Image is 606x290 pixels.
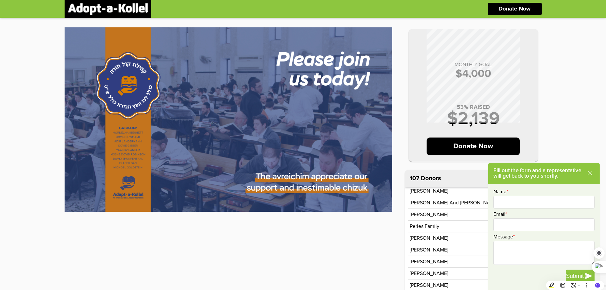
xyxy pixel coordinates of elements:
p: [PERSON_NAME] [410,212,448,217]
span: 107 [410,175,419,181]
img: logonobg.png [68,3,148,15]
p: Donate Now [427,138,520,155]
p: [PERSON_NAME] [410,259,448,264]
p: [PERSON_NAME] [410,247,448,252]
p: Perles Family [410,224,439,229]
p: Donate Now [498,6,531,12]
p: $ [415,68,532,79]
p: Donors [421,175,441,181]
p: [PERSON_NAME] and [PERSON_NAME] [410,200,498,205]
button: Submit [566,270,595,282]
p: [PERSON_NAME] [410,271,448,276]
p: MONTHLY GOAL [415,62,532,67]
label: Message [493,234,595,239]
label: Name [493,189,595,194]
img: wIXMKzDbdW.sHfyl5CMYm.jpg [65,27,392,212]
p: [PERSON_NAME] [410,283,448,288]
span: Submit [566,273,584,279]
p: [PERSON_NAME] [410,236,448,241]
label: Email [493,212,595,217]
p: [PERSON_NAME] [410,188,448,194]
p: Fill out the form and a representative will get back to you shortly. [493,168,585,179]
